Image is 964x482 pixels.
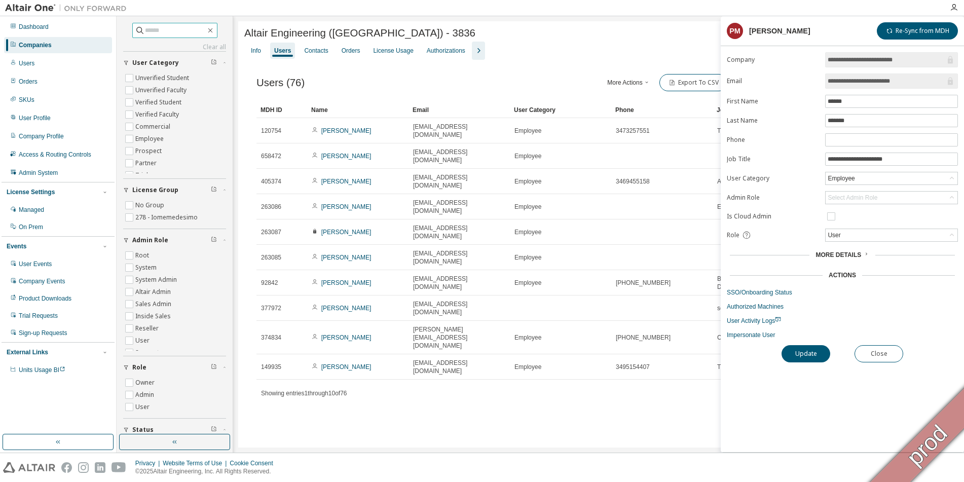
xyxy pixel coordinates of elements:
[616,127,650,135] span: 3473257551
[5,3,132,13] img: Altair One
[123,229,226,251] button: Admin Role
[135,199,166,211] label: No Group
[828,194,877,202] div: Select Admin Role
[373,47,413,55] div: License Usage
[514,363,541,371] span: Employee
[261,152,281,160] span: 658472
[19,23,49,31] div: Dashboard
[727,77,819,85] label: Email
[727,23,743,39] div: PM
[211,186,217,194] span: Clear filter
[135,211,200,224] label: 278 - Iomemedesimo
[717,102,810,118] div: Job Title
[135,274,179,286] label: System Admin
[261,203,281,211] span: 263086
[727,56,819,64] label: Company
[616,279,671,287] span: [PHONE_NUMBER]
[826,230,842,241] div: User
[135,347,161,359] label: Support
[19,294,71,303] div: Product Downloads
[135,145,164,157] label: Prospect
[135,133,166,145] label: Employee
[61,462,72,473] img: facebook.svg
[230,459,279,467] div: Cookie Consent
[514,333,541,342] span: Employee
[135,310,173,322] label: Inside Sales
[659,74,727,91] button: Export To CSV
[135,96,183,108] label: Verified Student
[135,108,181,121] label: Verified Faculty
[311,102,404,118] div: Name
[19,41,52,49] div: Companies
[261,127,281,135] span: 120754
[514,253,541,262] span: Employee
[256,77,305,89] span: Users (76)
[132,363,146,372] span: Role
[163,459,230,467] div: Website Terms of Use
[321,279,372,286] a: [PERSON_NAME]
[616,333,671,342] span: [PHONE_NUMBER]
[135,377,157,389] label: Owner
[19,59,34,67] div: Users
[135,322,161,335] label: Reseller
[7,348,48,356] div: External Links
[413,102,506,118] div: Email
[727,231,739,239] span: Role
[413,300,505,316] span: [EMAIL_ADDRESS][DOMAIN_NAME]
[112,462,126,473] img: youtube.svg
[132,186,178,194] span: License Group
[135,157,159,169] label: Partner
[826,229,957,241] div: User
[135,298,173,310] label: Sales Admin
[717,363,784,371] span: Training Specialist Intern
[244,27,475,39] span: Altair Engineering ([GEOGRAPHIC_DATA]) - 3836
[19,312,58,320] div: Trial Requests
[123,179,226,201] button: License Group
[514,102,607,118] div: User Category
[855,345,903,362] button: Close
[19,96,34,104] div: SKUs
[135,262,159,274] label: System
[211,236,217,244] span: Clear filter
[427,47,465,55] div: Authorizations
[261,390,347,397] span: Showing entries 1 through 10 of 76
[877,22,958,40] button: Re-Sync from MDH
[211,426,217,434] span: Clear filter
[135,467,279,476] p: © 2025 Altair Engineering, Inc. All Rights Reserved.
[717,127,747,135] span: Tirocinante
[132,426,154,434] span: Status
[135,249,151,262] label: Root
[413,325,505,350] span: [PERSON_NAME][EMAIL_ADDRESS][DOMAIN_NAME]
[261,102,303,118] div: MDH ID
[19,277,65,285] div: Company Events
[321,153,372,160] a: [PERSON_NAME]
[514,127,541,135] span: Employee
[717,203,794,211] span: Evolve Application Specialist
[727,97,819,105] label: First Name
[19,260,52,268] div: User Events
[274,47,291,55] div: Users
[321,305,372,312] a: [PERSON_NAME]
[782,345,830,362] button: Update
[7,242,26,250] div: Events
[261,304,281,312] span: 377972
[135,389,156,401] label: Admin
[514,152,541,160] span: Employee
[135,286,173,298] label: Altair Admin
[211,363,217,372] span: Clear filter
[261,177,281,186] span: 405374
[413,173,505,190] span: [EMAIL_ADDRESS][DOMAIN_NAME]
[7,188,55,196] div: License Settings
[95,462,105,473] img: linkedin.svg
[19,132,64,140] div: Company Profile
[321,127,372,134] a: [PERSON_NAME]
[514,177,541,186] span: Employee
[413,123,505,139] span: [EMAIL_ADDRESS][DOMAIN_NAME]
[261,253,281,262] span: 263085
[616,177,650,186] span: 3469455158
[123,52,226,74] button: User Category
[727,288,958,296] a: SSO/Onboarding Status
[616,363,650,371] span: 3495154407
[727,331,958,339] a: Impersonate User
[19,223,43,231] div: On Prem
